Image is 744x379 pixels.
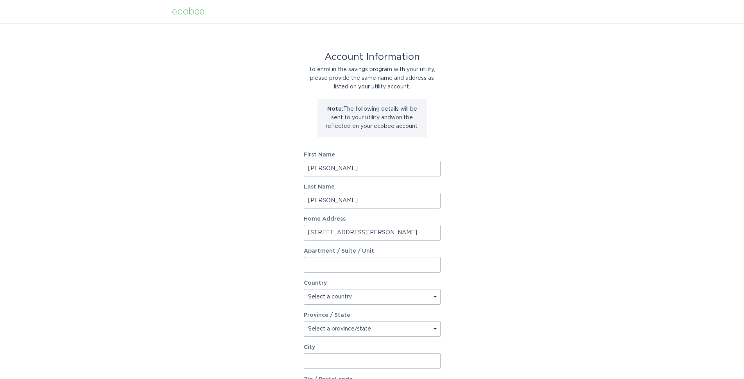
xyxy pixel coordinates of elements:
[304,65,441,91] div: To enrol in the savings program with your utility, please provide the same name and address as li...
[304,345,441,350] label: City
[304,184,441,190] label: Last Name
[304,248,441,254] label: Apartment / Suite / Unit
[323,105,421,131] p: The following details will be sent to your utility and won't be reflected on your ecobee account.
[304,152,441,158] label: First Name
[172,7,204,16] div: ecobee
[304,313,350,318] label: Province / State
[304,216,441,222] label: Home Address
[327,106,343,112] strong: Note:
[304,280,327,286] label: Country
[304,53,441,61] div: Account Information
